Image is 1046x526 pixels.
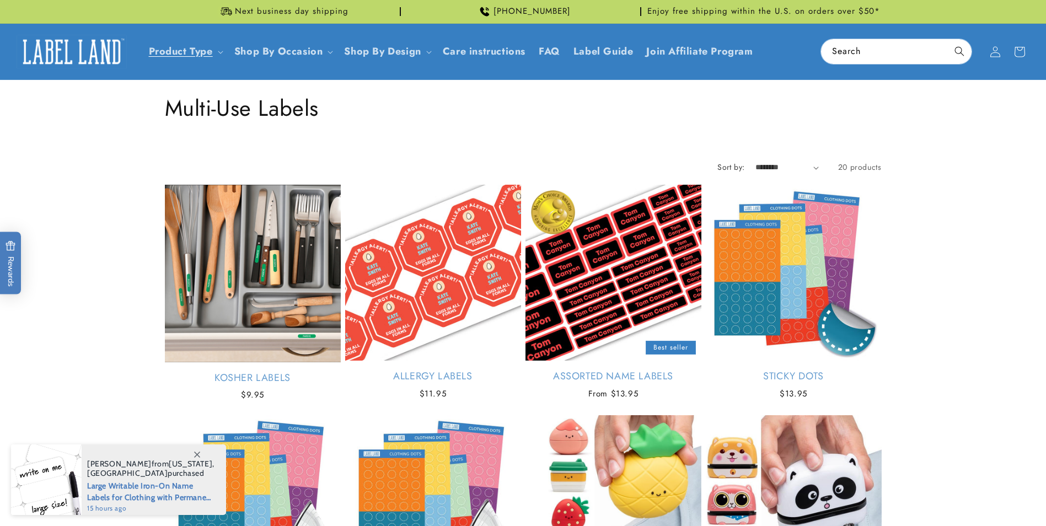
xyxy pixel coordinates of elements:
[647,6,880,17] span: Enjoy free shipping within the U.S. on orders over $50*
[87,459,152,469] span: [PERSON_NAME]
[13,30,131,73] a: Label Land
[436,39,532,65] a: Care instructions
[947,39,972,63] button: Search
[87,459,214,478] span: from , purchased
[573,45,634,58] span: Label Guide
[228,39,338,65] summary: Shop By Occasion
[6,241,16,287] span: Rewards
[337,39,436,65] summary: Shop By Design
[838,162,882,173] span: 20 products
[539,45,560,58] span: FAQ
[344,44,421,58] a: Shop By Design
[443,45,525,58] span: Care instructions
[165,372,341,384] a: Kosher Labels
[234,45,323,58] span: Shop By Occasion
[646,45,753,58] span: Join Affiliate Program
[17,35,127,69] img: Label Land
[494,6,571,17] span: [PHONE_NUMBER]
[149,44,213,58] a: Product Type
[717,162,744,173] label: Sort by:
[525,370,701,383] a: Assorted Name Labels
[235,6,348,17] span: Next business day shipping
[87,468,168,478] span: [GEOGRAPHIC_DATA]
[345,370,521,383] a: Allergy Labels
[142,39,228,65] summary: Product Type
[169,459,212,469] span: [US_STATE]
[165,94,882,122] h1: Multi-Use Labels
[567,39,640,65] a: Label Guide
[706,370,882,383] a: Sticky Dots
[640,39,759,65] a: Join Affiliate Program
[532,39,567,65] a: FAQ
